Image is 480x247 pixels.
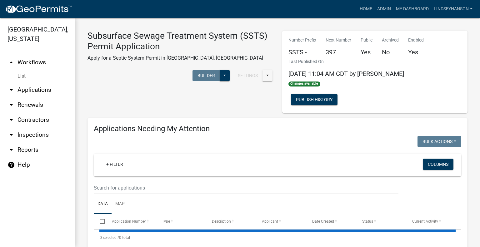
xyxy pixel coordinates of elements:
[361,48,372,56] h5: Yes
[393,3,431,15] a: My Dashboard
[408,48,424,56] h5: Yes
[362,219,373,224] span: Status
[7,59,15,66] i: arrow_drop_up
[233,70,263,81] button: Settings
[212,219,231,224] span: Description
[326,37,351,43] p: Next Number
[87,31,273,52] h3: Subsurface Sewage Treatment System (SSTS) Permit Application
[112,219,146,224] span: Application Number
[192,70,220,81] button: Builder
[291,98,337,103] wm-modal-confirm: Workflow Publish History
[382,37,399,43] p: Archived
[357,3,375,15] a: Home
[156,214,206,229] datatable-header-cell: Type
[7,116,15,124] i: arrow_drop_down
[94,230,461,245] div: 0 total
[306,214,356,229] datatable-header-cell: Date Created
[412,219,438,224] span: Current Activity
[94,181,398,194] input: Search for applications
[94,194,112,214] a: Data
[361,37,372,43] p: Public
[162,219,170,224] span: Type
[417,136,461,147] button: Bulk Actions
[7,146,15,154] i: arrow_drop_down
[288,82,320,86] span: Changes available
[382,48,399,56] h5: No
[7,86,15,94] i: arrow_drop_down
[288,70,404,77] span: [DATE] 11:04 AM CDT by [PERSON_NAME]
[423,159,453,170] button: Columns
[288,37,316,43] p: Number Prefix
[7,161,15,169] i: help
[291,94,337,105] button: Publish History
[288,58,404,65] p: Last Published On
[101,159,128,170] a: + Filter
[431,3,475,15] a: Lindseyhanson
[356,214,406,229] datatable-header-cell: Status
[312,219,334,224] span: Date Created
[94,124,461,133] h4: Applications Needing My Attention
[406,214,456,229] datatable-header-cell: Current Activity
[375,3,393,15] a: Admin
[262,219,278,224] span: Applicant
[7,101,15,109] i: arrow_drop_down
[112,194,128,214] a: Map
[408,37,424,43] p: Enabled
[326,48,351,56] h5: 397
[87,54,273,62] p: Apply for a Septic System Permit in [GEOGRAPHIC_DATA], [GEOGRAPHIC_DATA]
[288,48,316,56] h5: SSTS -
[7,131,15,139] i: arrow_drop_down
[106,214,156,229] datatable-header-cell: Application Number
[100,235,119,240] span: 0 selected /
[256,214,306,229] datatable-header-cell: Applicant
[206,214,256,229] datatable-header-cell: Description
[94,214,106,229] datatable-header-cell: Select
